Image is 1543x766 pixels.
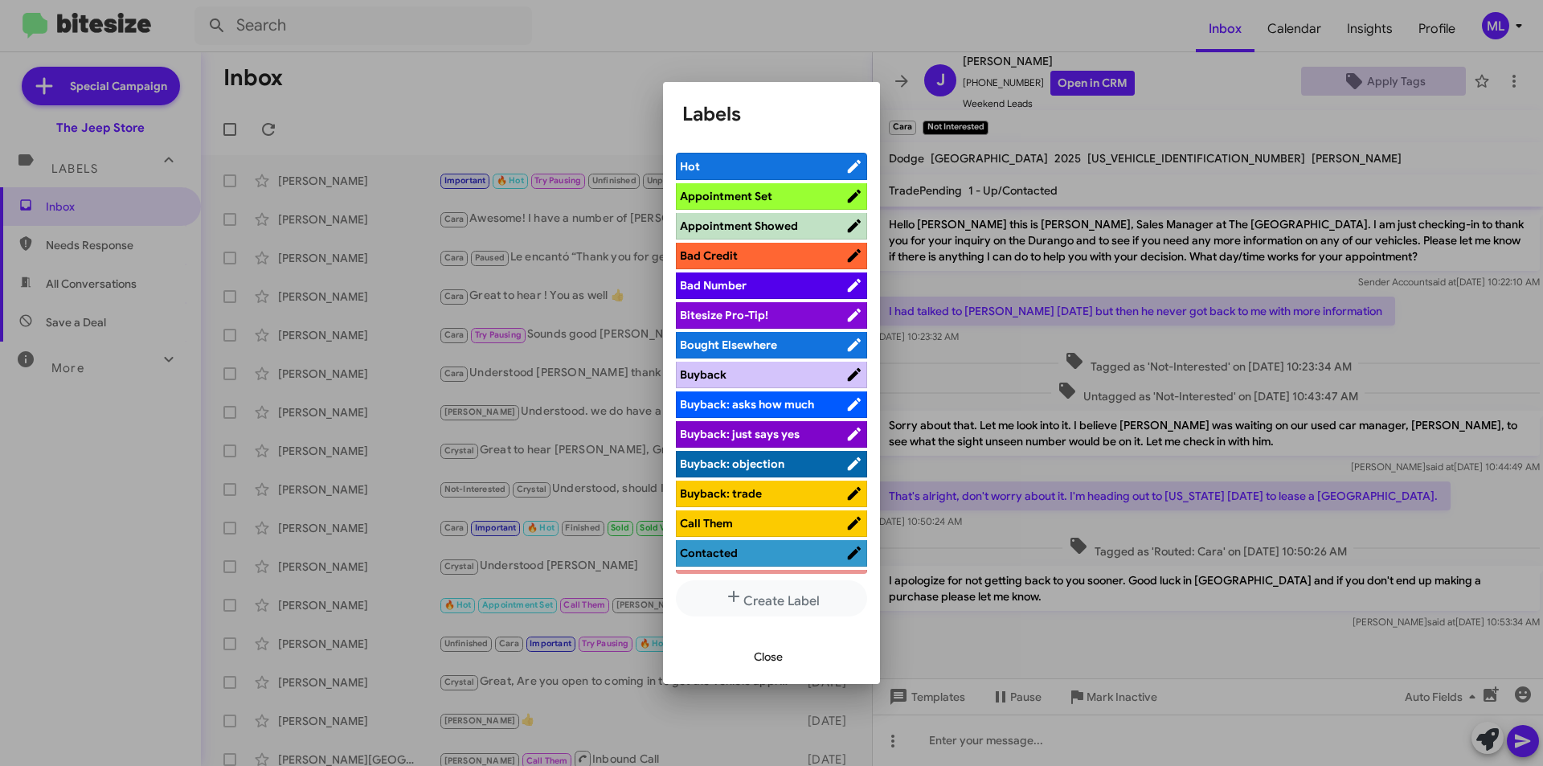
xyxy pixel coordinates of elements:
[680,397,814,412] span: Buyback: asks how much
[680,367,726,382] span: Buyback
[680,278,747,293] span: Bad Number
[680,248,738,263] span: Bad Credit
[680,457,784,471] span: Buyback: objection
[676,580,867,616] button: Create Label
[680,338,777,352] span: Bought Elsewhere
[680,516,733,530] span: Call Them
[741,642,796,671] button: Close
[680,159,700,174] span: Hot
[754,642,783,671] span: Close
[682,101,861,127] h1: Labels
[680,546,738,560] span: Contacted
[680,189,772,203] span: Appointment Set
[680,308,768,322] span: Bitesize Pro-Tip!
[680,486,762,501] span: Buyback: trade
[680,219,798,233] span: Appointment Showed
[680,427,800,441] span: Buyback: just says yes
